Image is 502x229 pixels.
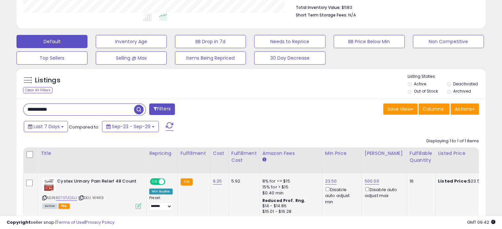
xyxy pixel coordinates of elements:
button: Selling @ Max [96,51,167,65]
button: Sep-23 - Sep-29 [102,121,159,132]
div: $15.01 - $16.28 [262,209,317,215]
button: Save View [383,103,418,115]
div: Fame says… [5,58,127,84]
img: Profile image for Support [19,4,29,14]
a: Terms of Use [56,219,84,225]
div: Close [116,3,128,14]
div: Displaying 1 to 1 of 1 items [426,138,479,144]
div: Disable auto adjust max [365,186,402,199]
b: Keirth [40,86,54,90]
button: BB Price Below Min [334,35,405,48]
button: Actions [451,103,479,115]
span: ON [151,179,159,185]
span: N/A [348,12,356,18]
div: I understand, we want to continue with the monthly plan. [29,62,121,74]
div: $0.40 min [262,190,317,196]
div: Keirth says… [5,99,127,189]
div: Keirth says… [5,84,127,99]
label: Deactivated [453,81,478,87]
h5: Listings [35,76,60,85]
li: You can cancel anytime, but since it’s a discounted long-term plan, there are no refunds for unus... [16,30,103,48]
a: 500.00 [365,178,379,185]
strong: Copyright [7,219,31,225]
img: Profile image for Keirth [31,85,38,91]
div: seller snap | | [7,219,115,226]
div: Cost [213,150,226,157]
div: Win BuyBox [149,188,173,194]
div: You're welcome. I will tag your account manager with this one. [11,213,103,226]
button: go back [4,3,17,15]
div: 15% for > $15 [262,184,317,190]
div: 5.92 [231,178,254,184]
div: Clear All Filters [23,87,52,93]
b: Cystex Urinary Pain Relief 48 Count [57,178,137,186]
div: 8% for <= $15 [262,178,317,184]
b: Reduced Prof. Rng. [262,198,306,203]
span: Last 7 Days [34,123,60,130]
div: thank you [93,190,127,204]
span: Sep-23 - Sep-29 [112,123,151,130]
li: $583 [296,3,474,11]
button: Needs to Reprice [254,35,325,48]
span: All listings currently available for purchase on Amazon [42,203,57,209]
small: FBA [181,178,193,186]
div: Fulfillment [181,150,207,157]
div: HI Fame,That's great! I'm happy to confirm that you want to continue with themonthly billing plan... [5,99,108,184]
small: Amazon Fees. [262,157,266,163]
div: joined the conversation [40,85,101,91]
span: FBA [58,203,70,209]
label: Out of Stock [414,88,438,94]
div: Fame says… [5,190,127,210]
div: No further action is required from your side at this time. Please let me know if you have any oth... [11,135,103,180]
div: HI Fame, That's great! I'm happy to confirm that you want to continue with the . [11,103,103,135]
button: Last 7 Days [24,121,68,132]
button: 30 Day Decrease [254,51,325,65]
h1: Support [32,3,53,8]
button: Top Sellers [17,51,87,65]
button: Non Competitive [413,35,484,48]
div: Min Price [325,150,359,157]
div: I understand, we want to continue with the monthly plan. [24,58,127,78]
b: Short Term Storage Fees: [296,12,347,18]
div: ASIN: [42,178,141,208]
p: The team can also help [32,8,82,15]
button: BB Drop in 7d [175,35,246,48]
div: Repricing [149,150,175,157]
button: Filters [149,103,175,115]
span: Columns [423,106,444,112]
button: Home [103,3,116,15]
div: $23.50 [438,178,493,184]
div: [PERSON_NAME] [365,150,404,157]
span: | SKU: W4413 [78,195,104,200]
div: Fulfillment Cost [231,150,257,164]
button: Default [17,35,87,48]
div: Preset: [149,196,173,211]
div: Fulfillable Quantity [410,150,432,164]
button: Items Being Repriced [175,51,246,65]
div: thank you [98,194,121,200]
img: 51EWtyAvmvL._SL40_.jpg [42,178,55,191]
a: 23.50 [325,178,337,185]
div: 16 [410,178,430,184]
div: Listed Price [438,150,495,157]
b: Listed Price: [438,178,468,184]
button: Inventory Age [96,35,167,48]
div: $14 - $14.86 [262,203,317,209]
a: 9.25 [213,178,222,185]
label: Archived [453,88,471,94]
p: Listing States: [408,73,485,80]
div: Disable auto adjust min [325,186,357,205]
span: Compared to: [69,124,99,130]
a: B07GTJQ3JJ [56,195,77,201]
span: OFF [164,179,175,185]
button: Columns [418,103,450,115]
b: Total Inventory Value: [296,5,341,10]
div: Title [41,150,144,157]
span: 2025-10-8 09:42 GMT [467,219,495,225]
label: Active [414,81,426,87]
a: Privacy Policy [85,219,115,225]
div: Amazon Fees [262,150,319,157]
